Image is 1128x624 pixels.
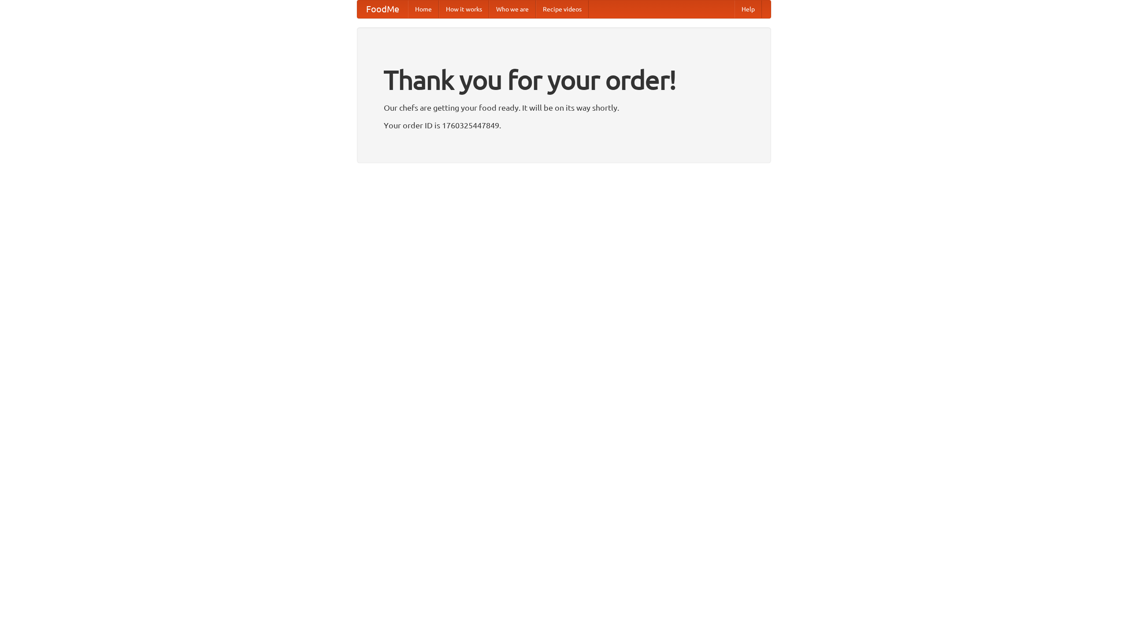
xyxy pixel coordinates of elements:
a: FoodMe [357,0,408,18]
p: Our chefs are getting your food ready. It will be on its way shortly. [384,101,744,114]
a: Who we are [489,0,536,18]
a: Home [408,0,439,18]
h1: Thank you for your order! [384,59,744,101]
a: How it works [439,0,489,18]
a: Help [735,0,762,18]
a: Recipe videos [536,0,589,18]
p: Your order ID is 1760325447849. [384,119,744,132]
